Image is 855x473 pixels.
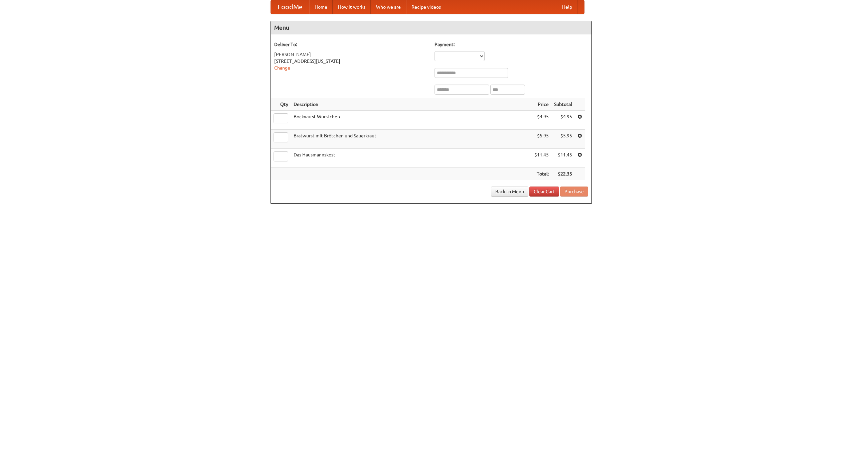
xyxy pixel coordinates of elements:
[333,0,371,14] a: How it works
[309,0,333,14] a: Home
[557,0,577,14] a: Help
[371,0,406,14] a: Who we are
[551,111,575,130] td: $4.95
[551,149,575,168] td: $11.45
[560,187,588,197] button: Purchase
[274,51,428,58] div: [PERSON_NAME]
[532,130,551,149] td: $5.95
[532,111,551,130] td: $4.95
[274,41,428,48] h5: Deliver To:
[532,168,551,180] th: Total:
[551,130,575,149] td: $5.95
[435,41,588,48] h5: Payment:
[551,168,575,180] th: $22.35
[291,111,532,130] td: Bockwurst Würstchen
[532,98,551,111] th: Price
[271,21,591,34] h4: Menu
[274,65,290,71] a: Change
[291,130,532,149] td: Bratwurst mit Brötchen und Sauerkraut
[406,0,446,14] a: Recipe videos
[291,149,532,168] td: Das Hausmannskost
[291,98,532,111] th: Description
[274,58,428,65] div: [STREET_ADDRESS][US_STATE]
[529,187,559,197] a: Clear Cart
[551,98,575,111] th: Subtotal
[491,187,528,197] a: Back to Menu
[271,0,309,14] a: FoodMe
[532,149,551,168] td: $11.45
[271,98,291,111] th: Qty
